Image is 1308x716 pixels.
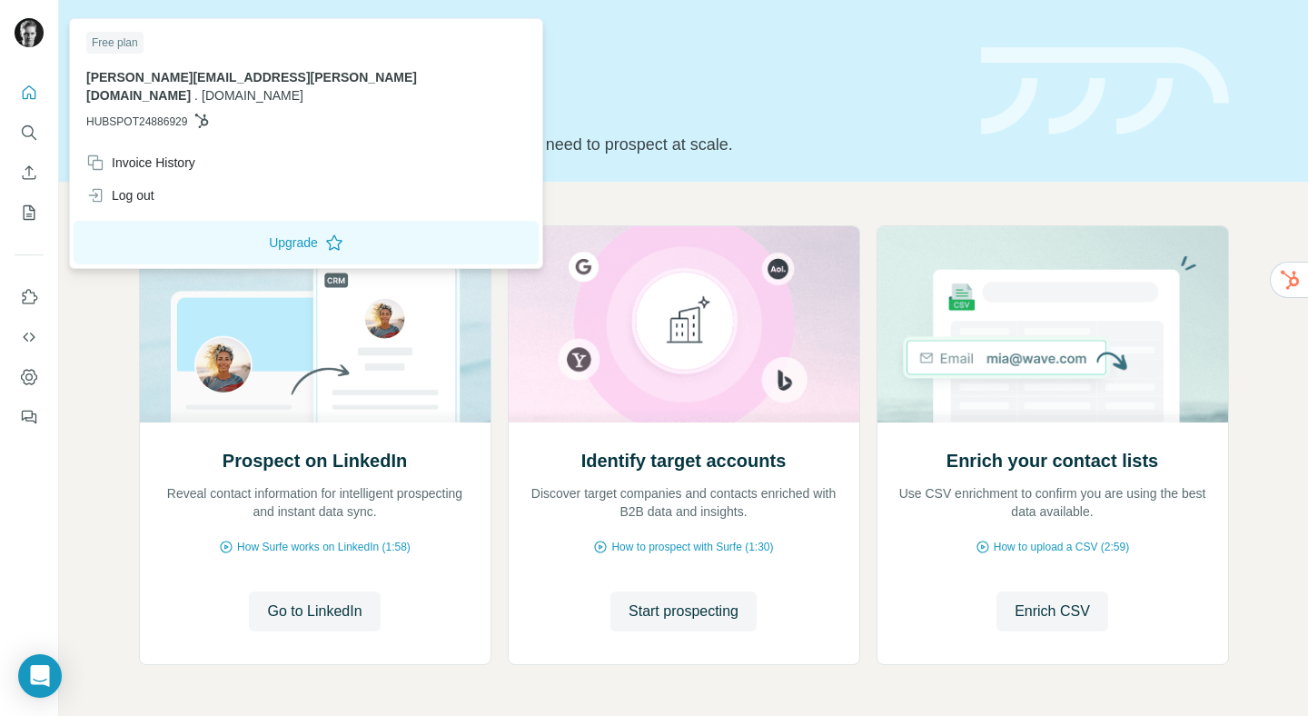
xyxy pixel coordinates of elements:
img: Identify target accounts [508,226,860,423]
button: Start prospecting [610,592,757,631]
p: Reveal contact information for intelligent prospecting and instant data sync. [158,484,472,521]
img: Avatar [15,18,44,47]
p: Pick your starting point and we’ll provide everything you need to prospect at scale. [139,132,959,157]
span: How Surfe works on LinkedIn (1:58) [237,539,411,555]
button: Enrich CSV [996,592,1108,631]
div: Quick start [139,34,959,52]
div: Invoice History [86,154,195,172]
p: Use CSV enrichment to confirm you are using the best data available. [896,484,1210,521]
button: Dashboard [15,361,44,393]
button: Enrich CSV [15,156,44,189]
span: Enrich CSV [1015,601,1090,622]
div: Log out [86,186,154,204]
div: Free plan [86,32,144,54]
button: My lists [15,196,44,229]
h2: Identify target accounts [581,448,787,473]
span: How to prospect with Surfe (1:30) [611,539,773,555]
h1: Let’s prospect together [139,85,959,121]
div: Open Intercom Messenger [18,654,62,698]
h2: Enrich your contact lists [946,448,1158,473]
span: How to upload a CSV (2:59) [994,539,1129,555]
button: Use Surfe API [15,321,44,353]
img: Enrich your contact lists [877,226,1229,423]
span: [PERSON_NAME][EMAIL_ADDRESS][PERSON_NAME][DOMAIN_NAME] [86,70,417,103]
button: Upgrade [74,221,539,264]
button: Search [15,116,44,149]
img: Prospect on LinkedIn [139,226,491,423]
button: Quick start [15,76,44,109]
span: HUBSPOT24886929 [86,114,187,130]
h2: Prospect on LinkedIn [223,448,407,473]
span: Go to LinkedIn [267,601,362,622]
button: Go to LinkedIn [249,592,380,631]
span: [DOMAIN_NAME] [202,88,303,103]
span: Start prospecting [629,601,738,622]
img: banner [981,47,1229,135]
span: . [194,88,198,103]
button: Feedback [15,401,44,433]
p: Discover target companies and contacts enriched with B2B data and insights. [527,484,841,521]
button: Use Surfe on LinkedIn [15,281,44,313]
